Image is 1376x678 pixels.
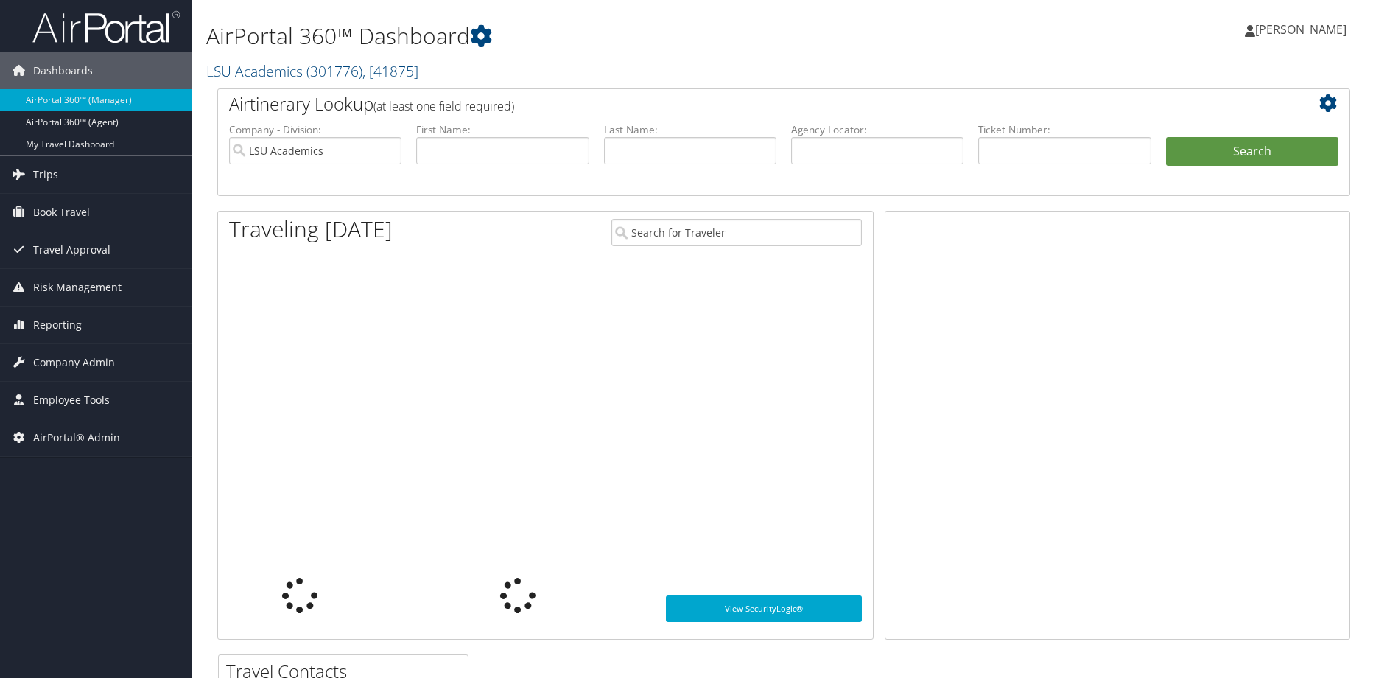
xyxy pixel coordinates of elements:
[33,419,120,456] span: AirPortal® Admin
[1245,7,1361,52] a: [PERSON_NAME]
[791,122,963,137] label: Agency Locator:
[229,122,401,137] label: Company - Division:
[416,122,589,137] label: First Name:
[362,61,418,81] span: , [ 41875 ]
[33,307,82,343] span: Reporting
[229,91,1244,116] h2: Airtinerary Lookup
[32,10,180,44] img: airportal-logo.png
[33,52,93,89] span: Dashboards
[978,122,1151,137] label: Ticket Number:
[206,61,418,81] a: LSU Academics
[33,156,58,193] span: Trips
[33,194,90,231] span: Book Travel
[229,214,393,245] h1: Traveling [DATE]
[373,98,514,114] span: (at least one field required)
[33,231,110,268] span: Travel Approval
[1166,137,1338,167] button: Search
[306,61,362,81] span: ( 301776 )
[33,344,115,381] span: Company Admin
[33,382,110,419] span: Employee Tools
[1255,21,1347,38] span: [PERSON_NAME]
[611,219,862,246] input: Search for Traveler
[33,269,122,306] span: Risk Management
[666,595,862,622] a: View SecurityLogic®
[206,21,976,52] h1: AirPortal 360™ Dashboard
[604,122,776,137] label: Last Name:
